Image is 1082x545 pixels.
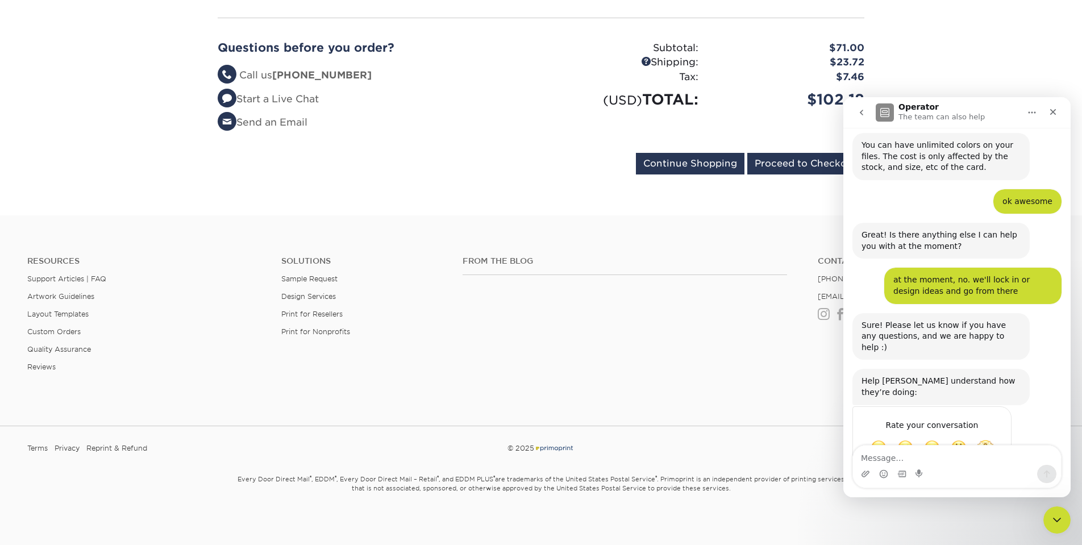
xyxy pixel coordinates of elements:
div: Tax: [541,70,707,85]
a: Design Services [281,292,336,301]
div: Shipping: [541,55,707,70]
div: $7.46 [707,70,873,85]
div: © 2025 [367,440,715,457]
small: (USD) [603,93,642,107]
iframe: Intercom live chat [843,97,1071,497]
sup: ® [310,475,311,480]
sup: ® [437,475,439,480]
sup: ® [335,475,336,480]
a: Terms [27,440,48,457]
div: $102.18 [707,89,873,110]
div: TOTAL: [541,89,707,110]
strong: [PHONE_NUMBER] [272,69,372,81]
h4: Resources [27,256,264,266]
li: Call us [218,68,532,83]
a: [PHONE_NUMBER] [818,274,888,283]
a: [EMAIL_ADDRESS][DOMAIN_NAME] [818,292,954,301]
a: Quality Assurance [27,345,91,353]
h2: Questions before you order? [218,41,532,55]
iframe: Intercom live chat [1043,506,1071,534]
h4: Solutions [281,256,446,266]
a: Print for Resellers [281,310,343,318]
a: Support Articles | FAQ [27,274,106,283]
a: Sample Request [281,274,338,283]
input: Continue Shopping [636,153,744,174]
div: $71.00 [707,41,873,56]
div: $23.72 [707,55,873,70]
input: Proceed to Checkout [747,153,864,174]
a: Contact [818,256,1055,266]
a: Send an Email [218,117,307,128]
div: Subtotal: [541,41,707,56]
img: Primoprint [534,444,574,452]
a: Custom Orders [27,327,81,336]
h4: From the Blog [463,256,787,266]
small: Every Door Direct Mail , EDDM , Every Door Direct Mail – Retail , and EDDM PLUS are trademarks of... [209,471,873,521]
a: Print for Nonprofits [281,327,350,336]
a: Start a Live Chat [218,93,319,105]
sup: ® [493,475,495,480]
sup: ® [655,475,657,480]
a: Privacy [55,440,80,457]
a: Layout Templates [27,310,89,318]
a: Reviews [27,363,56,371]
a: Artwork Guidelines [27,292,94,301]
a: Reprint & Refund [86,440,147,457]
